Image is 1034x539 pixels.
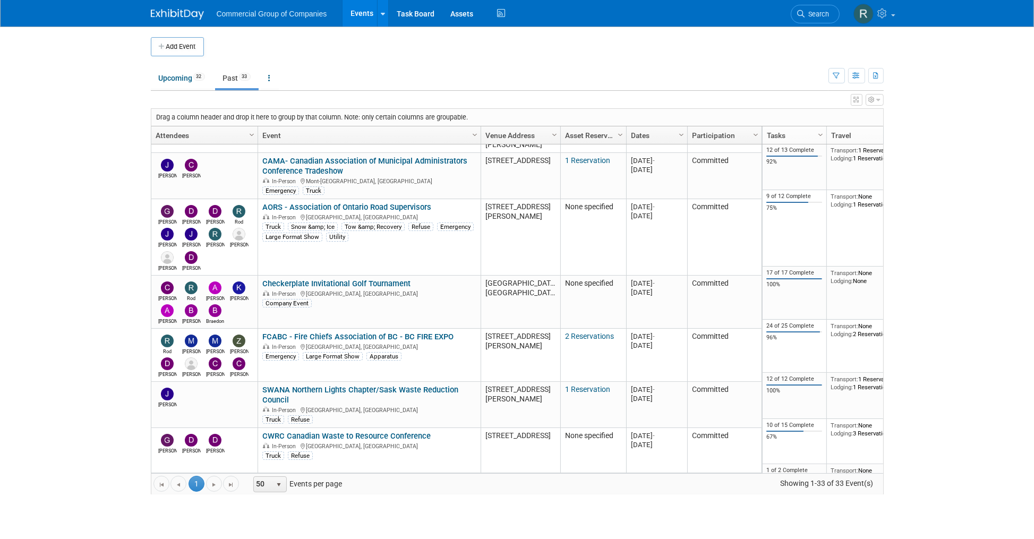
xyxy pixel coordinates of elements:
a: Column Settings [549,126,560,142]
div: [DATE] [631,211,682,220]
img: Rod Leland [233,205,245,218]
div: Carey Feduniw [230,370,249,378]
img: Steve Williamson [185,357,198,370]
div: Jason Fast [158,400,177,408]
img: In-Person Event [263,443,269,448]
span: Column Settings [751,131,760,139]
span: None specified [565,202,613,211]
a: Tasks [767,126,819,144]
div: Brennan Kapler [182,317,201,325]
img: Dale Hartung [185,205,198,218]
td: [STREET_ADDRESS] [481,428,560,473]
img: Richard Gale [209,228,221,241]
div: 92% [766,158,822,166]
span: Go to the next page [210,481,218,489]
span: In-Person [272,214,299,221]
span: None specified [565,431,613,440]
div: 67% [766,433,822,441]
img: David West [209,205,221,218]
span: Transport: [831,422,858,429]
td: Committed [687,153,762,199]
span: - [653,432,655,440]
div: Emergency [262,352,299,361]
img: Steve Rider [233,228,245,241]
div: Cole Mattern [182,172,201,179]
div: Emergency [262,186,299,195]
div: [DATE] [631,394,682,403]
img: Jason Fast [161,388,174,400]
td: [GEOGRAPHIC_DATA], [GEOGRAPHIC_DATA] [481,276,560,329]
div: Braedon Humphrey [206,317,225,325]
div: 1 of 2 Complete [766,467,822,474]
div: Steve Williamson [182,370,201,378]
span: Lodging: [831,277,853,285]
div: Gregg Stockdale [158,447,177,455]
span: - [653,203,655,211]
span: Go to the first page [157,481,166,489]
a: Dates [631,126,680,144]
div: [DATE] [631,288,682,297]
div: Tow &amp; Recovery [341,223,405,231]
img: Cole Mattern [161,281,174,294]
span: 1 [189,476,204,492]
div: 12 of 12 Complete [766,375,822,383]
a: Column Settings [676,126,687,142]
span: 32 [193,73,205,81]
a: Upcoming32 [151,68,213,88]
div: 10 of 15 Complete [766,422,822,429]
div: 100% [766,387,822,395]
span: None specified [565,279,613,287]
div: Richard Gale [206,241,225,249]
img: In-Person Event [263,344,269,349]
div: Adam Dingman [206,294,225,302]
div: Large Format Show [303,352,363,361]
div: Large Format Show [262,233,322,241]
td: Committed [687,428,762,473]
div: None None [831,467,907,482]
div: Cole Mattern [206,370,225,378]
span: In-Person [272,178,299,185]
a: FCABC - Fire Chiefs Association of BC - BC FIRE EXPO [262,332,454,341]
img: Jeff Lipson [185,228,198,241]
div: 17 of 17 Complete [766,269,822,277]
div: Drag a column header and drop it here to group by that column. Note: only certain columns are gro... [151,109,883,126]
span: In-Person [272,290,299,297]
div: [DATE] [631,431,682,440]
a: Venue Address [485,126,553,144]
span: Lodging: [831,201,853,208]
span: Lodging: [831,383,853,391]
div: None 3 Reservations [831,422,907,437]
a: Column Settings [246,126,258,142]
div: Truck [262,415,284,424]
img: Jamie Zimmerman [161,159,174,172]
a: Attendees [156,126,251,144]
div: Mont-[GEOGRAPHIC_DATA], [GEOGRAPHIC_DATA] [262,176,476,185]
div: Dale Hartung [206,447,225,455]
td: [STREET_ADDRESS] [481,153,560,199]
div: Refuse [288,451,313,460]
div: [DATE] [631,385,682,394]
a: Go to the first page [153,476,169,492]
div: [DATE] [631,165,682,174]
span: Transport: [831,193,858,200]
div: Utility [326,233,348,241]
a: Past33 [215,68,259,88]
div: 1 Reservation 1 Reservation [831,375,907,391]
img: In-Person Event [263,214,269,219]
img: In-Person Event [263,290,269,296]
span: Go to the last page [227,481,235,489]
a: Search [791,5,840,23]
div: Kelly Mayhew [230,294,249,302]
button: Add Event [151,37,204,56]
span: 50 [254,477,272,492]
img: Brennan Kapler [185,304,198,317]
div: Zachary Button [230,347,249,355]
img: Mike Feduniw [209,335,221,347]
a: 1 Reservation [565,385,610,393]
a: Asset Reservations [565,126,619,144]
div: None None [831,269,907,285]
span: Transport: [831,375,858,383]
span: Showing 1-33 of 33 Event(s) [770,476,883,491]
span: Lodging: [831,430,853,437]
div: 1 Reservation 1 Reservation [831,147,907,162]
